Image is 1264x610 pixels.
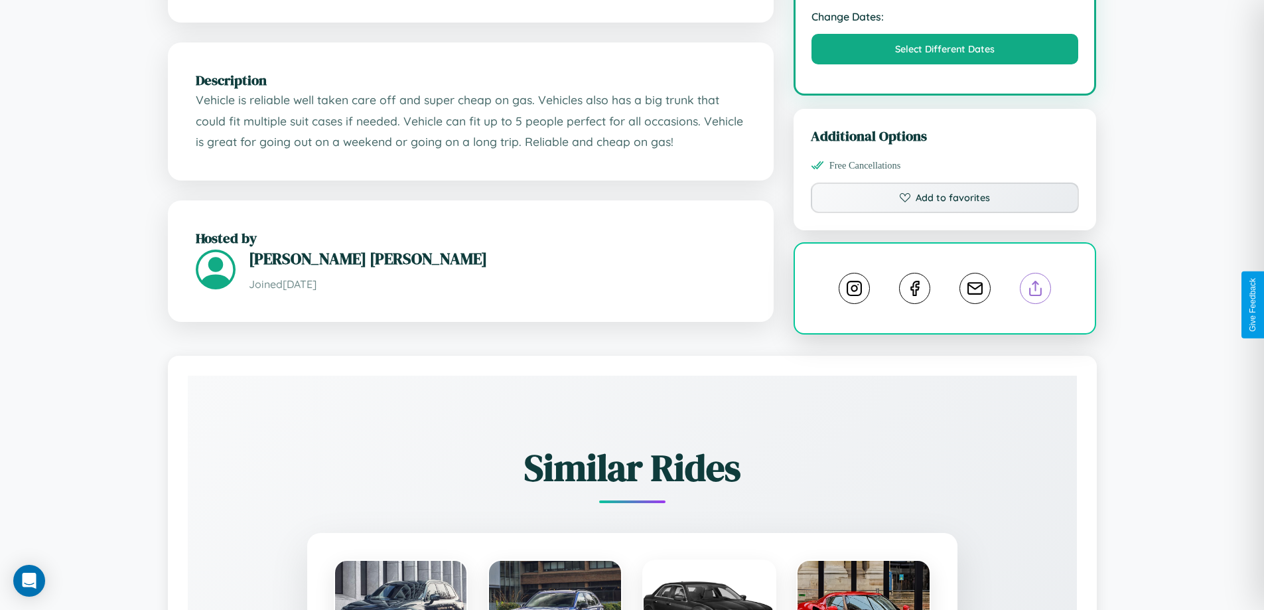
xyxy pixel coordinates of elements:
[13,565,45,597] div: Open Intercom Messenger
[196,70,746,90] h2: Description
[249,248,746,269] h3: [PERSON_NAME] [PERSON_NAME]
[811,126,1080,145] h3: Additional Options
[196,90,746,153] p: Vehicle is reliable well taken care off and super cheap on gas. Vehicles also has a big trunk tha...
[829,160,901,171] span: Free Cancellations
[811,34,1079,64] button: Select Different Dates
[811,10,1079,23] strong: Change Dates:
[1248,278,1257,332] div: Give Feedback
[811,183,1080,213] button: Add to favorites
[234,442,1030,493] h2: Similar Rides
[249,275,746,294] p: Joined [DATE]
[196,228,746,248] h2: Hosted by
